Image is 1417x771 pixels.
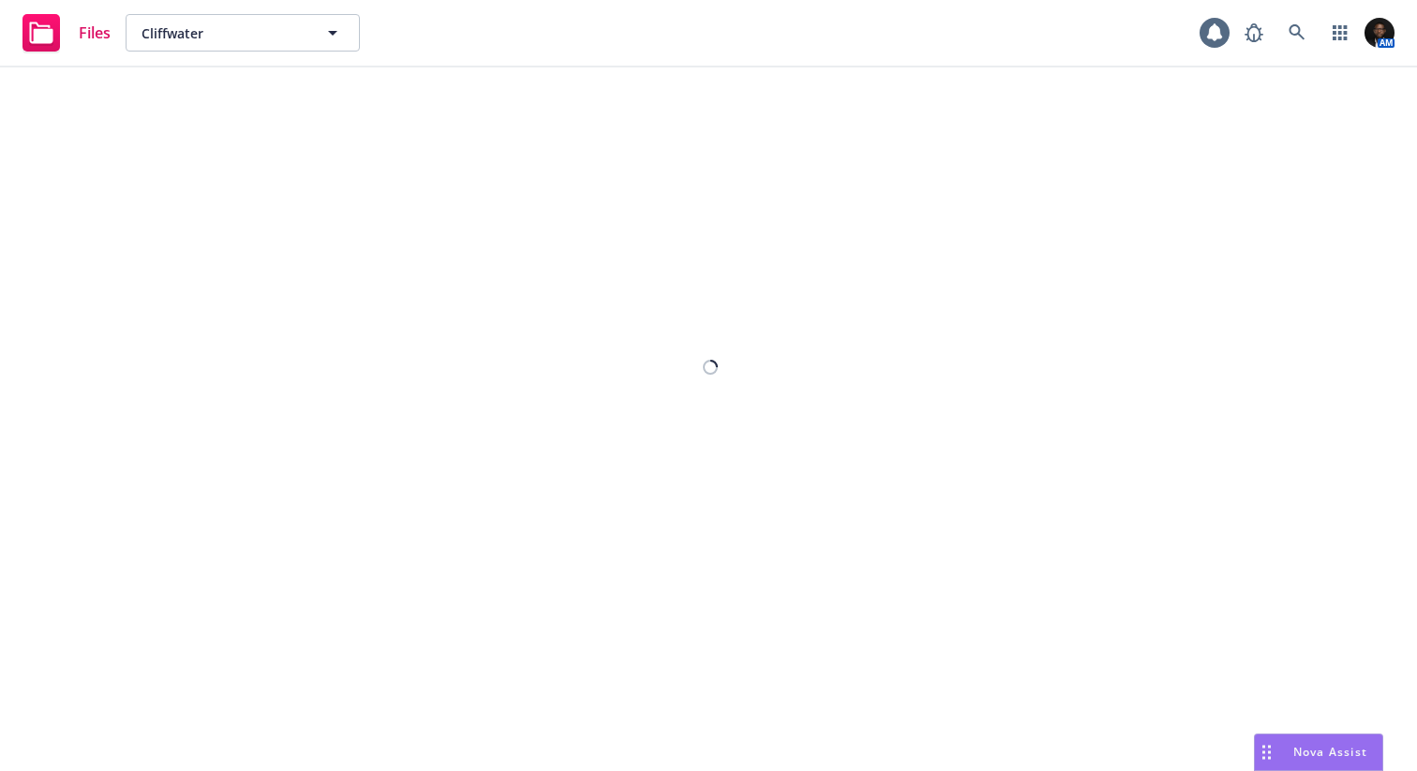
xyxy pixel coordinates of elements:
[1278,14,1316,52] a: Search
[1235,14,1273,52] a: Report a Bug
[126,14,360,52] button: Cliffwater
[1365,18,1395,48] img: photo
[15,7,118,59] a: Files
[79,25,111,40] span: Files
[142,23,304,43] span: Cliffwater
[1321,14,1359,52] a: Switch app
[1293,744,1367,760] span: Nova Assist
[1255,734,1278,770] div: Drag to move
[1254,734,1383,771] button: Nova Assist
